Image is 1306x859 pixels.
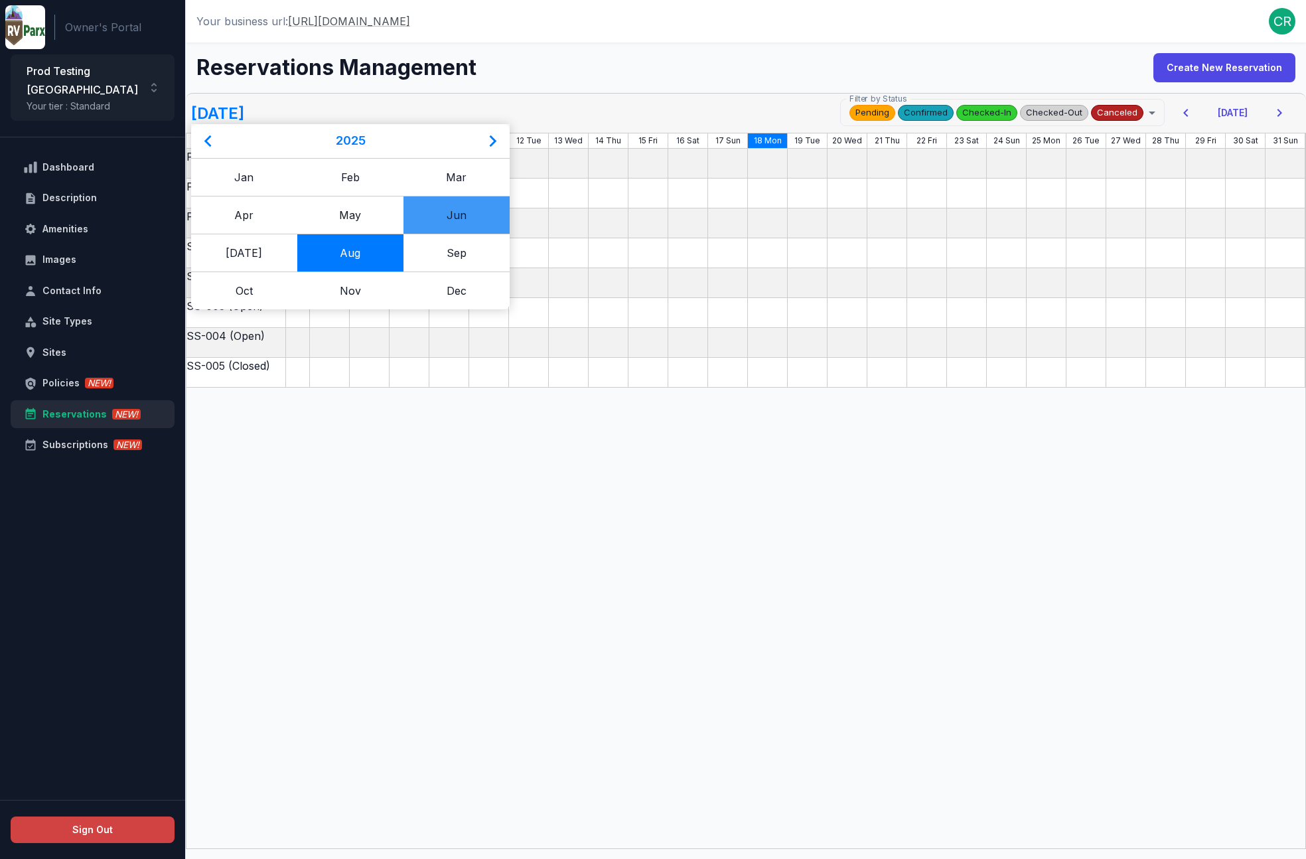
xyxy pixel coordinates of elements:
[509,133,549,148] div: 12 Tue
[42,252,159,268] div: Images
[186,268,286,298] div: SS-002 (Open)
[11,153,175,182] a: Dashboard
[11,431,175,459] a: SubscriptionsNEW!
[850,105,895,120] span: Pending
[186,298,286,328] div: SS-003 (Open)
[1269,8,1295,35] div: CR
[1207,99,1258,127] button: [DATE]
[5,5,45,45] img: RVParx Owner's Portal
[27,99,149,114] p: Your tier : Standard
[403,272,510,309] div: Dec
[589,133,628,148] div: 14 Thu
[186,328,286,358] div: SS-004 (Open)
[11,369,175,398] a: PoliciesNEW!
[5,5,45,49] a: RVParx Owner's Portal
[191,272,297,309] div: Oct
[113,439,142,450] span: NEW!
[11,246,175,274] a: Images
[186,238,286,268] div: SS-001 (Open)
[112,409,141,420] span: NEW!
[957,105,1017,120] span: Checked-In
[1092,105,1143,120] span: Canceled
[947,133,987,148] div: 23 Sat
[748,133,788,148] div: 18 Mon
[403,158,510,196] div: Mar
[42,221,159,238] div: Amenities
[1226,133,1266,148] div: 30 Sat
[11,277,175,305] a: Contact Info
[196,13,410,29] p: Your business url:
[1027,133,1066,148] div: 25 Mon
[191,234,297,272] div: [DATE]
[42,283,159,299] div: Contact Info
[11,400,175,429] a: ReservationsNEW!
[27,62,149,99] h6: Prod Testing [GEOGRAPHIC_DATA]
[403,234,510,272] div: Sep
[1146,133,1186,148] div: 28 Thu
[899,105,953,120] span: Confirmed
[1153,53,1295,82] button: Create New Reservation
[867,133,907,148] div: 21 Thu
[1021,105,1088,120] span: Checked-Out
[849,93,907,104] label: Filter by Status
[708,133,748,148] div: 17 Sun
[11,307,175,336] a: Site Types
[42,375,159,392] div: Policies
[85,378,113,388] span: NEW!
[1066,133,1106,148] div: 26 Tue
[1106,133,1146,148] div: 27 Wed
[42,313,159,330] div: Site Types
[1186,133,1226,148] div: 29 Fri
[330,127,371,155] h6: 2025
[297,196,403,234] div: May
[42,406,159,423] div: Reservations
[549,133,589,148] div: 13 Wed
[297,158,403,196] div: Feb
[828,133,867,148] div: 20 Wed
[191,196,297,234] div: Apr
[42,345,159,361] div: Sites
[11,184,175,212] a: Description
[191,158,297,196] div: Jan
[788,133,828,148] div: 19 Tue
[403,196,510,234] div: Jun
[186,179,286,208] div: PS-002 (Closed)
[42,159,159,176] div: Dashboard
[191,102,244,124] h5: [DATE]
[186,149,286,179] div: PS-001 (Open)
[11,215,175,244] a: Amenities
[297,234,403,272] div: Aug
[907,133,947,148] div: 22 Fri
[11,817,175,844] button: Sign Out
[196,53,476,82] h4: Reservations Management
[186,358,286,388] div: SS-005 (Closed)
[42,190,159,206] div: Description
[11,339,175,367] a: Sites
[288,13,410,29] a: [URL][DOMAIN_NAME]
[987,133,1027,148] div: 24 Sun
[628,133,668,148] div: 15 Fri
[186,208,286,238] div: PS-003 (Open)
[668,133,708,148] div: 16 Sat
[42,437,159,453] div: Subscriptions
[1269,8,1295,35] button: Welcome back!
[297,272,403,309] div: Nov
[1266,133,1305,148] div: 31 Sun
